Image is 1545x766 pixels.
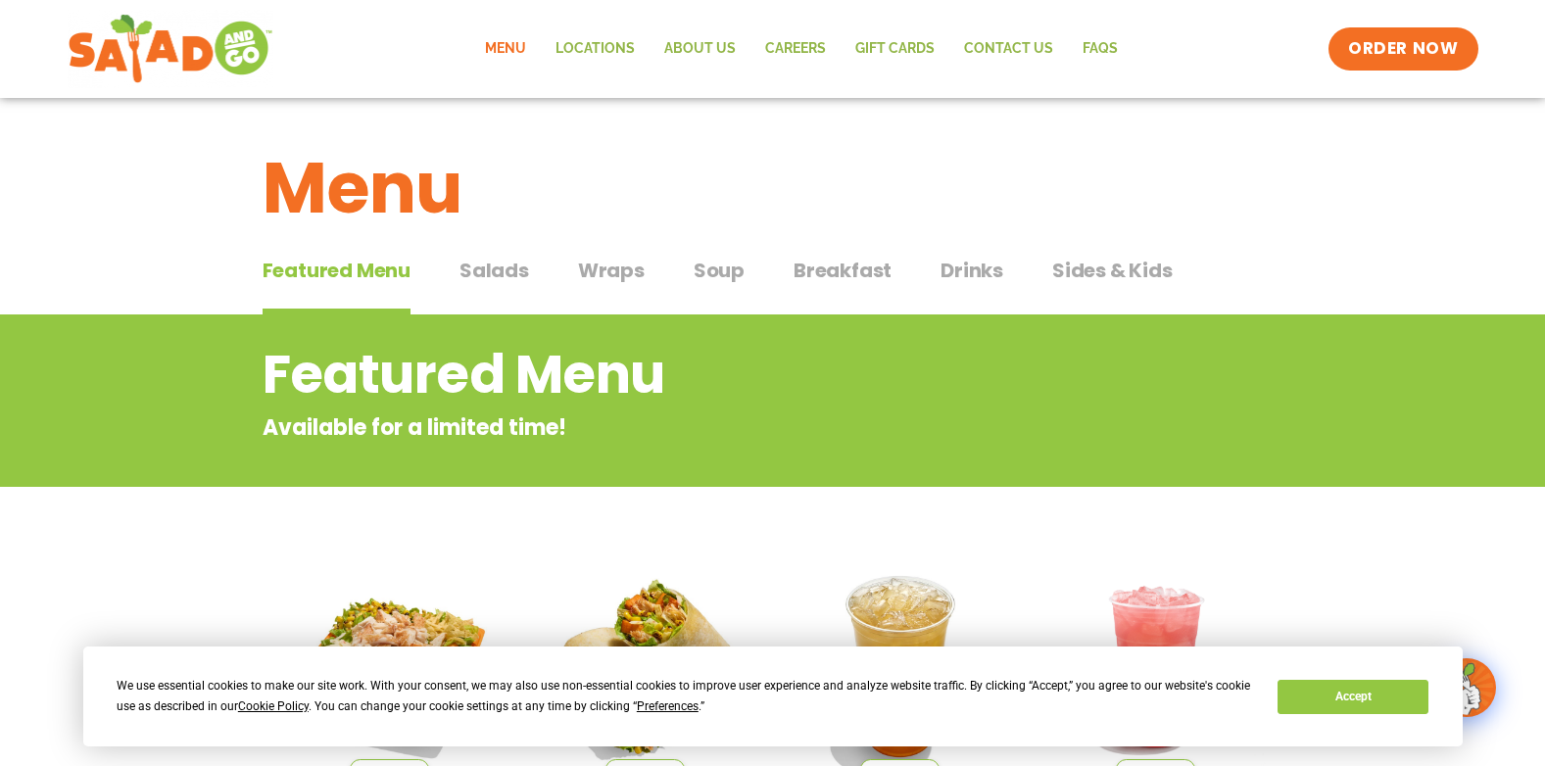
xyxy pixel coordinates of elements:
div: Tabbed content [263,249,1283,315]
span: Wraps [578,256,645,285]
span: Drinks [941,256,1003,285]
span: Breakfast [794,256,892,285]
div: We use essential cookies to make our site work. With your consent, we may also use non-essential ... [117,676,1254,717]
div: Cookie Consent Prompt [83,646,1463,746]
button: Accept [1278,680,1428,714]
a: FAQs [1068,26,1133,72]
img: new-SAG-logo-768×292 [68,10,274,88]
a: Careers [750,26,841,72]
a: Locations [541,26,650,72]
span: ORDER NOW [1348,37,1458,61]
p: Available for a limited time! [263,411,1126,444]
span: Featured Menu [263,256,410,285]
h1: Menu [263,135,1283,241]
span: Cookie Policy [238,699,309,713]
span: Salads [459,256,529,285]
span: Preferences [637,699,699,713]
a: Contact Us [949,26,1068,72]
a: GIFT CARDS [841,26,949,72]
a: Menu [470,26,541,72]
nav: Menu [470,26,1133,72]
img: wpChatIcon [1439,660,1494,715]
h2: Featured Menu [263,335,1126,414]
span: Sides & Kids [1052,256,1173,285]
a: About Us [650,26,750,72]
a: ORDER NOW [1328,27,1477,71]
span: Soup [694,256,745,285]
